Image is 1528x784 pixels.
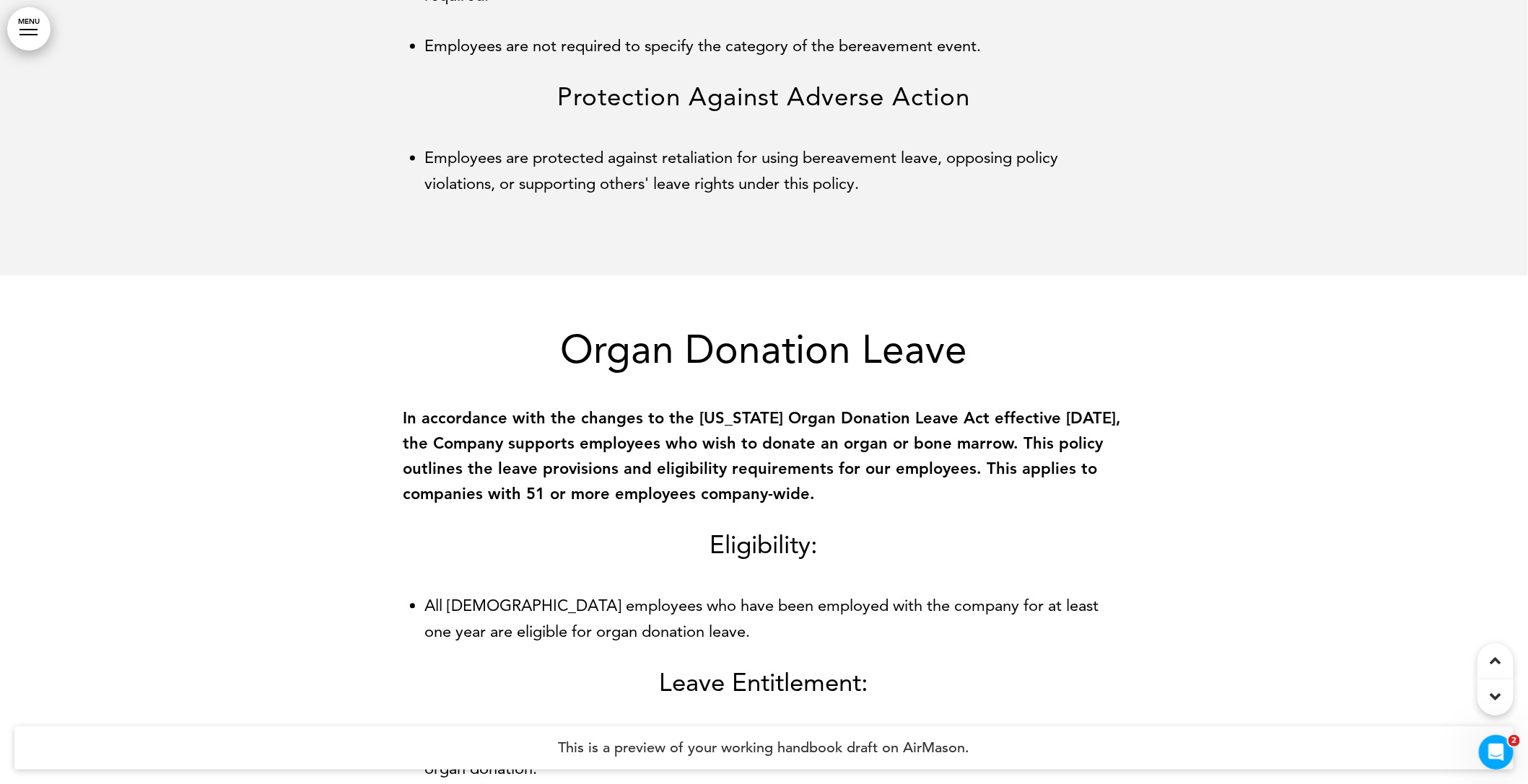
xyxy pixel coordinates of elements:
li: Employees are not required to specify the category of the bereavement event. [425,33,1125,58]
li: Employees are protected against retaliation for using bereavement leave, opposing policy violatio... [425,145,1125,195]
strong: In accordance with the changes to the [US_STATE] Organ Donation Leave Act effective [DATE], the C... [403,408,1122,504]
h4: Leave Entitlement: [403,669,1125,695]
h4: This is a preview of your working handbook draft on AirMason. [14,726,1514,770]
li: All [DEMOGRAPHIC_DATA] employees who have been employed with the company for at least one year ar... [425,593,1125,643]
h4: Eligibility: [403,532,1125,557]
iframe: Intercom live chat [1479,735,1514,770]
h1: Organ Donation Leave [403,330,1125,369]
h4: Protection Against Adverse Action [403,84,1125,109]
a: MENU [7,7,51,50]
span: 2 [1509,735,1520,746]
